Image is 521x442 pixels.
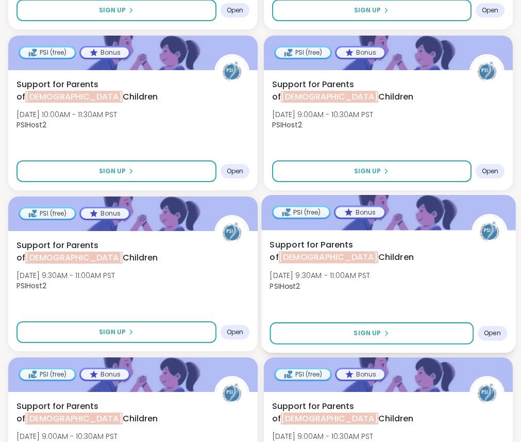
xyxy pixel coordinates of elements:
[16,281,46,291] b: PSIHost2
[25,252,123,264] span: [DEMOGRAPHIC_DATA]
[16,120,46,130] b: PSIHost2
[99,167,126,176] span: Sign Up
[81,208,129,219] div: Bonus
[337,369,384,380] div: Bonus
[227,6,243,14] span: Open
[272,431,373,441] span: [DATE] 9:00AM - 10:30AM PST
[216,56,248,88] img: PSIHost2
[272,160,472,182] button: Sign Up
[16,321,216,343] button: Sign Up
[227,167,243,175] span: Open
[99,328,126,337] span: Sign Up
[276,47,330,58] div: PSI (free)
[354,329,381,338] span: Sign Up
[354,6,381,15] span: Sign Up
[16,78,203,103] span: Support for Parents of Children
[16,109,117,120] span: [DATE] 10:00AM - 11:30AM PST
[216,217,248,249] img: PSIHost2
[335,207,384,217] div: Bonus
[272,400,459,425] span: Support for Parents of Children
[473,216,505,248] img: PSIHost2
[482,167,498,175] span: Open
[99,6,126,15] span: Sign Up
[81,369,129,380] div: Bonus
[16,160,216,182] button: Sign Up
[270,281,300,291] b: PSIHost2
[16,239,203,264] span: Support for Parents of Children
[20,369,75,380] div: PSI (free)
[278,251,378,263] span: [DEMOGRAPHIC_DATA]
[337,47,384,58] div: Bonus
[281,91,378,103] span: [DEMOGRAPHIC_DATA]
[16,270,115,281] span: [DATE] 9:30AM - 11:00AM PST
[272,120,302,130] b: PSIHost2
[272,109,373,120] span: [DATE] 9:00AM - 10:30AM PST
[276,369,330,380] div: PSI (free)
[20,47,75,58] div: PSI (free)
[20,208,75,219] div: PSI (free)
[270,270,370,281] span: [DATE] 9:30AM - 11:00AM PST
[216,378,248,410] img: PSIHost2
[484,329,501,337] span: Open
[227,328,243,336] span: Open
[270,238,460,264] span: Support for Parents of Children
[272,78,459,103] span: Support for Parents of Children
[16,400,203,425] span: Support for Parents of Children
[25,91,123,103] span: [DEMOGRAPHIC_DATA]
[471,378,503,410] img: PSIHost2
[482,6,498,14] span: Open
[25,413,123,424] span: [DEMOGRAPHIC_DATA]
[354,167,381,176] span: Sign Up
[16,431,117,441] span: [DATE] 9:00AM - 10:30AM PST
[81,47,129,58] div: Bonus
[270,322,473,345] button: Sign Up
[273,207,329,217] div: PSI (free)
[471,56,503,88] img: PSIHost2
[281,413,378,424] span: [DEMOGRAPHIC_DATA]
